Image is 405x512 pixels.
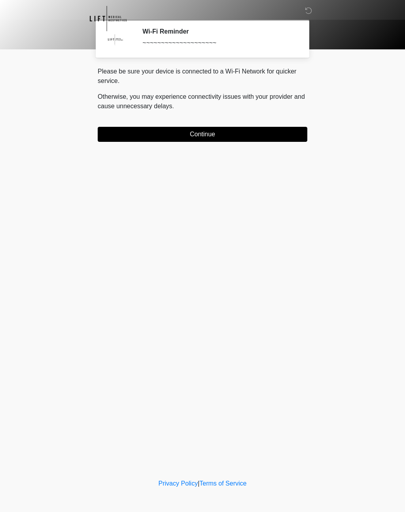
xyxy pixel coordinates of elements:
img: Agent Avatar [104,28,127,51]
div: ~~~~~~~~~~~~~~~~~~~~ [142,38,295,48]
a: | [198,480,199,487]
p: Otherwise, you may experience connectivity issues with your provider and cause unnecessary delays [98,92,307,111]
button: Continue [98,127,307,142]
span: . [172,103,174,109]
p: Please be sure your device is connected to a Wi-Fi Network for quicker service. [98,67,307,86]
img: Lift Medical Aesthetics Logo [90,6,127,31]
a: Privacy Policy [159,480,198,487]
a: Terms of Service [199,480,246,487]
